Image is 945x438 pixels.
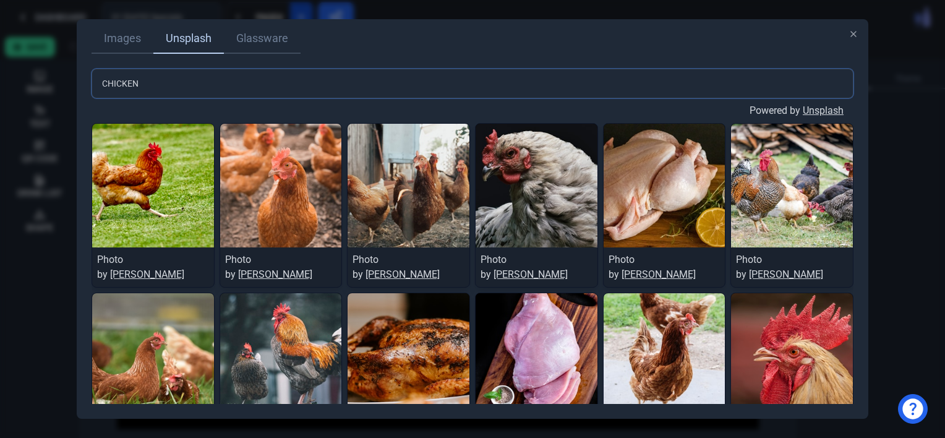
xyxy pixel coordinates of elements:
[604,293,727,417] img: #animals#nature#chicken
[92,124,216,247] img: Striding with purpose
[92,103,844,118] div: Powered by
[220,293,344,417] img: The rooster and the chicken.
[366,268,440,280] span: [PERSON_NAME]
[238,268,312,280] span: [PERSON_NAME]
[481,252,592,282] div: Photo by
[224,24,301,54] a: Glassware
[609,252,721,282] div: Photo by
[491,268,568,280] a: [PERSON_NAME]
[153,24,224,54] a: Unsplash
[225,252,337,282] div: Photo by
[108,268,184,280] a: [PERSON_NAME]
[749,268,823,280] span: [PERSON_NAME]
[353,252,464,282] div: Photo by
[92,24,153,54] a: Images
[97,252,209,282] div: Photo by
[803,105,844,116] a: Unsplash
[731,124,855,247] img: Rooster
[619,268,696,280] a: [PERSON_NAME]
[494,268,568,280] span: [PERSON_NAME]
[746,268,823,280] a: [PERSON_NAME]
[236,268,312,280] a: [PERSON_NAME]
[363,268,440,280] a: [PERSON_NAME]
[622,268,696,280] span: [PERSON_NAME]
[604,124,727,247] img: Hungry for dinner?
[736,252,848,282] div: Photo by
[92,69,853,98] input: Search
[110,268,184,280] span: [PERSON_NAME]
[731,293,855,417] img: Rooster side view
